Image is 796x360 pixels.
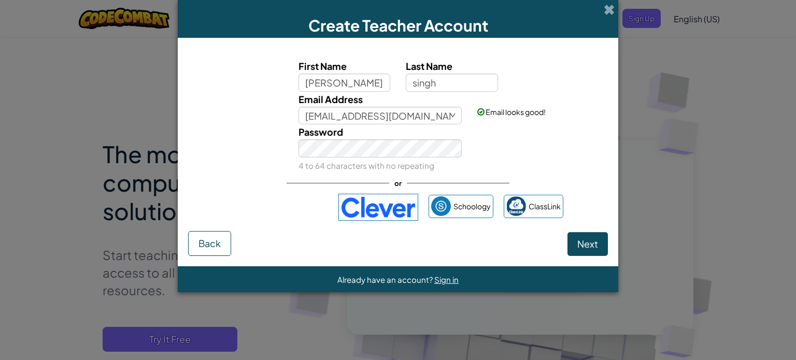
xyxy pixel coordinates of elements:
[188,231,231,256] button: Back
[453,199,491,214] span: Schoology
[308,16,488,35] span: Create Teacher Account
[337,275,434,284] span: Already have an account?
[298,126,343,138] span: Password
[298,161,434,170] small: 4 to 64 characters with no repeating
[506,196,526,216] img: classlink-logo-small.png
[577,238,598,250] span: Next
[338,194,418,221] img: clever-logo-blue.png
[406,60,452,72] span: Last Name
[298,60,347,72] span: First Name
[529,199,561,214] span: ClassLink
[567,232,608,256] button: Next
[298,93,363,105] span: Email Address
[486,107,546,117] span: Email looks good!
[389,176,407,191] span: or
[431,196,451,216] img: schoology.png
[228,196,333,219] iframe: Sign in with Google Button
[198,237,221,249] span: Back
[434,275,459,284] a: Sign in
